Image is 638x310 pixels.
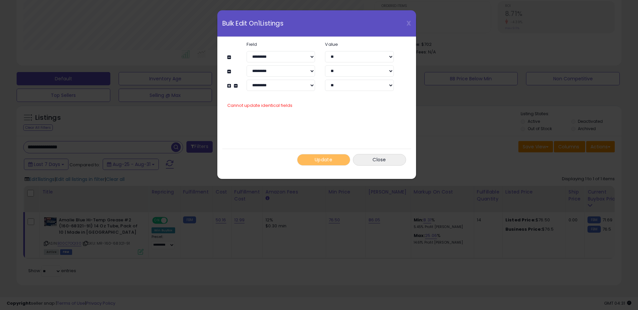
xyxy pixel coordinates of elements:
span: Update [315,156,332,163]
span: X [406,19,411,28]
span: Cannot update identical fields [227,102,292,109]
label: Value [320,42,398,46]
label: Field [242,42,320,46]
span: Bulk Edit On 1 Listings [222,20,283,27]
button: Close [353,154,406,166]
